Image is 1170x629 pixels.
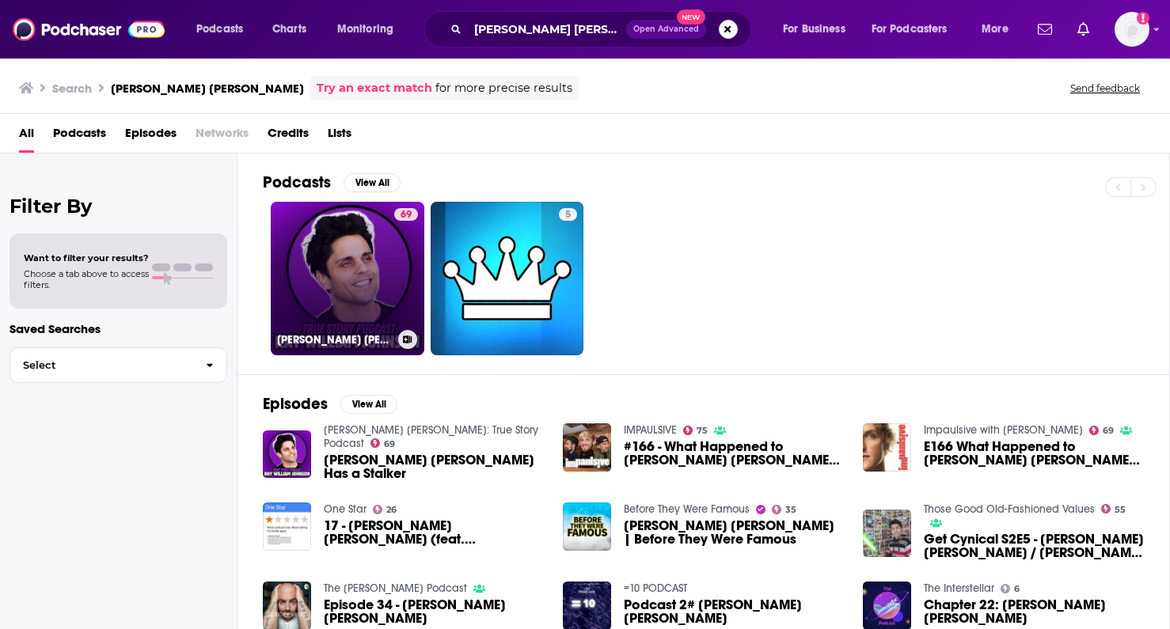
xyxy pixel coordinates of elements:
[196,18,243,40] span: Podcasts
[683,426,708,435] a: 75
[785,506,796,513] span: 35
[324,453,544,480] a: Ray William Johnson Has a Stalker
[924,598,1144,625] a: Chapter 22: Ray William Johnson
[677,9,705,25] span: New
[24,252,149,263] span: Want to filter your results?
[431,202,584,355] a: 5
[1101,504,1126,513] a: 55
[394,208,418,221] a: 69
[9,321,227,336] p: Saved Searches
[1066,81,1145,95] button: Send feedback
[9,347,227,383] button: Select
[439,11,766,47] div: Search podcasts, credits, & more...
[344,173,401,192] button: View All
[10,360,193,370] span: Select
[53,120,106,153] span: Podcasts
[1115,12,1149,47] span: Logged in as mford
[277,333,392,347] h3: [PERSON_NAME] [PERSON_NAME]: True Story Podcast
[272,18,306,40] span: Charts
[624,423,677,437] a: IMPAULSIVE
[772,505,797,514] a: 35
[324,519,544,546] span: 17 - [PERSON_NAME] [PERSON_NAME] (feat. [PERSON_NAME])
[624,502,750,516] a: Before They Were Famous
[1031,16,1058,43] a: Show notifications dropdown
[863,510,911,558] a: Get Cynical S2E5 - Ray William Johnson / Riley Rewind (feat. @ByYourLogic)
[697,427,708,434] span: 75
[263,172,401,192] a: PodcastsView All
[1137,12,1149,25] svg: Add a profile image
[1014,585,1020,593] span: 6
[111,81,304,96] h3: [PERSON_NAME] [PERSON_NAME]
[624,582,687,595] a: =10 PODCAST
[328,120,351,153] a: Lists
[772,17,865,42] button: open menu
[924,423,1083,437] a: Impaulsive with Logan Paul
[924,440,1144,467] a: E166 What Happened to Ray William Johnson? - IMPAULSIVE EP. 166
[624,519,844,546] a: RAY WILLIAM JOHNSON | Before They Were Famous
[468,17,626,42] input: Search podcasts, credits, & more...
[563,423,611,472] img: #166 - What Happened to Ray William Johnson? - IMPAULSIVE EP. 166
[924,502,1095,516] a: Those Good Old-Fashioned Values
[924,582,994,595] a: The Interstellar
[872,18,948,40] span: For Podcasters
[373,505,397,514] a: 26
[924,598,1144,625] span: Chapter 22: [PERSON_NAME] [PERSON_NAME]
[624,440,844,467] span: #166 - What Happened to [PERSON_NAME] [PERSON_NAME]? - IMPAULSIVE EP. 166
[263,430,311,479] img: Ray William Johnson Has a Stalker
[924,532,1144,559] a: Get Cynical S2E5 - Ray William Johnson / Riley Rewind (feat. @ByYourLogic)
[19,120,34,153] a: All
[861,17,971,42] button: open menu
[386,506,397,513] span: 26
[326,17,414,42] button: open menu
[324,453,544,480] span: [PERSON_NAME] [PERSON_NAME] Has a Stalker
[271,202,424,355] a: 69[PERSON_NAME] [PERSON_NAME]: True Story Podcast
[1071,16,1096,43] a: Show notifications dropdown
[9,195,227,218] h2: Filter By
[324,582,467,595] a: The Matthew Santoro Podcast
[370,438,396,448] a: 69
[13,14,165,44] img: Podchaser - Follow, Share and Rate Podcasts
[624,519,844,546] span: [PERSON_NAME] [PERSON_NAME] | Before They Were Famous
[1115,12,1149,47] button: Show profile menu
[337,18,393,40] span: Monitoring
[24,268,149,290] span: Choose a tab above to access filters.
[340,395,397,414] button: View All
[633,25,699,33] span: Open Advanced
[624,598,844,625] span: Podcast 2# [PERSON_NAME] [PERSON_NAME]
[185,17,264,42] button: open menu
[324,598,544,625] a: Episode 34 - Ray William Johnson
[971,17,1028,42] button: open menu
[1089,426,1115,435] a: 69
[262,17,316,42] a: Charts
[263,394,328,414] h2: Episodes
[563,502,611,551] img: RAY WILLIAM JOHNSON | Before They Were Famous
[324,598,544,625] span: Episode 34 - [PERSON_NAME] [PERSON_NAME]
[263,394,397,414] a: EpisodesView All
[324,502,367,516] a: One Star
[52,81,92,96] h3: Search
[624,598,844,625] a: Podcast 2# Ray William Johnson
[982,18,1009,40] span: More
[125,120,177,153] span: Episodes
[624,440,844,467] a: #166 - What Happened to Ray William Johnson? - IMPAULSIVE EP. 166
[1001,584,1020,593] a: 6
[626,20,706,39] button: Open AdvancedNew
[268,120,309,153] a: Credits
[324,519,544,546] a: 17 - Ray William Johnson (feat. Ray)
[924,440,1144,467] span: E166 What Happened to [PERSON_NAME] [PERSON_NAME]? - IMPAULSIVE EP. 166
[435,79,572,97] span: for more precise results
[263,502,311,551] img: 17 - Ray William Johnson (feat. Ray)
[384,441,395,448] span: 69
[1115,506,1126,513] span: 55
[863,423,911,472] img: E166 What Happened to Ray William Johnson? - IMPAULSIVE EP. 166
[324,423,538,450] a: Ray William Johnson: True Story Podcast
